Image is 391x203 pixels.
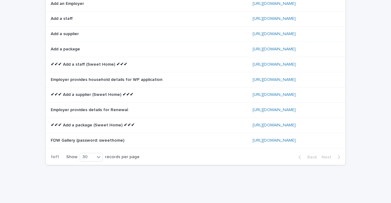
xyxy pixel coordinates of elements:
tr: FDW Gallery (password: sweethome)FDW Gallery (password: sweethome) [URL][DOMAIN_NAME] [46,133,345,148]
tr: ✔✔✔ Add a staff (Sweet Home) ✔✔✔✔✔✔ Add a staff (Sweet Home) ✔✔✔ [URL][DOMAIN_NAME] [46,57,345,72]
span: Next [322,155,335,159]
p: Employer provides details for Renewal [51,106,129,113]
tr: ✔✔✔ Add a package (Sweet Home) ✔✔✔✔✔✔ Add a package (Sweet Home) ✔✔✔ [URL][DOMAIN_NAME] [46,118,345,133]
button: Next [319,154,345,160]
a: [URL][DOMAIN_NAME] [253,32,296,36]
a: [URL][DOMAIN_NAME] [253,2,296,6]
p: Add a staff [51,15,74,21]
tr: ✔✔✔ Add a supplier (Sweet Home) ✔✔✔✔✔✔ Add a supplier (Sweet Home) ✔✔✔ [URL][DOMAIN_NAME] [46,87,345,103]
div: 30 [80,154,95,160]
tr: Add a staffAdd a staff [URL][DOMAIN_NAME] [46,11,345,27]
p: Add a package [51,45,81,52]
a: [URL][DOMAIN_NAME] [253,47,296,51]
tr: Employer provides details for RenewalEmployer provides details for Renewal [URL][DOMAIN_NAME] [46,103,345,118]
p: Show [66,154,77,160]
p: ✔✔✔ Add a staff (Sweet Home) ✔✔✔ [51,61,129,67]
a: [URL][DOMAIN_NAME] [253,138,296,143]
tr: Add a packageAdd a package [URL][DOMAIN_NAME] [46,42,345,57]
p: 1 of 1 [46,150,64,165]
p: Employer provides household details for WP application [51,76,164,82]
a: [URL][DOMAIN_NAME] [253,108,296,112]
button: Back [294,154,319,160]
p: records per page [105,154,140,160]
tr: Employer provides household details for WP applicationEmployer provides household details for WP ... [46,72,345,87]
p: FDW Gallery (password: sweethome) [51,137,126,143]
a: [URL][DOMAIN_NAME] [253,16,296,21]
p: Add a supplier [51,30,80,37]
a: [URL][DOMAIN_NAME] [253,62,296,67]
a: [URL][DOMAIN_NAME] [253,78,296,82]
a: [URL][DOMAIN_NAME] [253,92,296,97]
tr: Add a supplierAdd a supplier [URL][DOMAIN_NAME] [46,27,345,42]
p: ✔✔✔ Add a supplier (Sweet Home) ✔✔✔ [51,91,135,97]
span: Back [304,155,317,159]
p: ✔✔✔ Add a package (Sweet Home) ✔✔✔ [51,121,136,128]
a: [URL][DOMAIN_NAME] [253,123,296,127]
